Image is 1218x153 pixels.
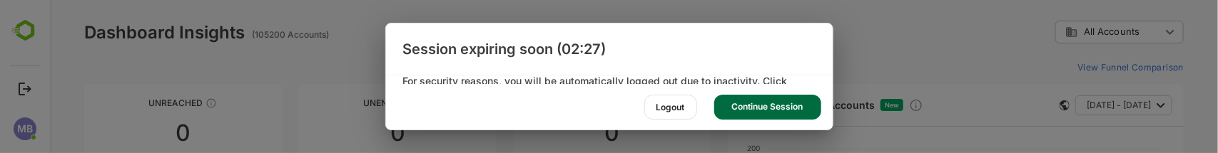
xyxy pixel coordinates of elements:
div: These accounts have not been engaged with for a defined time period [156,97,167,109]
text: 200 [697,144,710,152]
div: Discover new ICP-fit accounts showing engagement — via intent surges, anonymous website visits, L... [859,98,873,112]
ag: (105200 Accounts) [202,29,283,40]
div: Continue Session [714,95,821,120]
div: 0 [464,122,661,144]
span: All Accounts [1034,26,1090,37]
div: These accounts have not shown enough engagement and need nurturing [371,97,382,109]
div: Unreached [34,97,232,108]
div: Session expiring soon (02:27) [386,23,833,75]
div: This card does not support filter and segments [1010,100,1020,110]
span: New [835,101,849,109]
div: Aware [464,97,661,108]
div: 0 [249,122,447,144]
button: [DATE] - [DATE] [1025,95,1122,115]
div: Dashboard Insights [34,22,195,43]
div: Logout [644,95,697,120]
div: These accounts have just entered the buying cycle and need further nurturing [573,97,584,109]
div: For security reasons, you will be automatically logged out due to inactivity. Click on below if y... [386,75,833,100]
span: [DATE] - [DATE] [1037,96,1101,115]
div: Unengaged [249,97,447,108]
div: 0 [34,122,232,144]
button: View Funnel Comparison [1022,56,1134,78]
div: All Accounts [1005,19,1134,46]
a: 191Net New Accounts [718,99,825,111]
div: All Accounts [1015,26,1111,38]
